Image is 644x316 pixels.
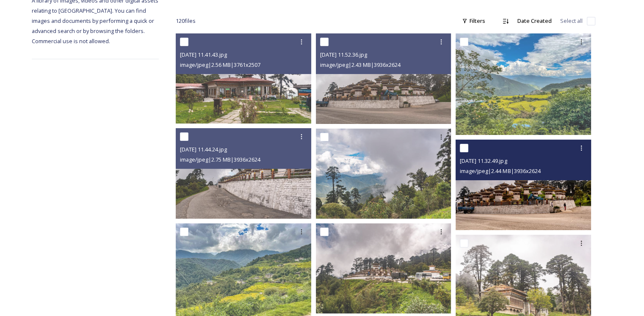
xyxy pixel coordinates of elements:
[460,167,540,175] span: image/jpeg | 2.44 MB | 3936 x 2624
[176,128,311,218] img: 2022-10-01 11.44.24.jpg
[316,223,451,313] img: 2022-10-01 11.35.59.jpg
[180,61,260,69] span: image/jpeg | 2.56 MB | 3761 x 2507
[460,157,507,165] span: [DATE] 11.32.49.jpg
[458,13,489,29] div: Filters
[180,146,227,153] span: [DATE] 11.44.24.jpg
[320,51,367,58] span: [DATE] 11.52.36.jpg
[316,128,451,218] img: 2022-10-01 11.45.16.jpg
[513,13,556,29] div: Date Created
[180,51,227,58] span: [DATE] 11.41.43.jpg
[320,61,401,69] span: image/jpeg | 2.43 MB | 3936 x 2624
[176,33,311,124] img: 2022-10-01 11.41.43.jpg
[456,140,591,230] img: 2022-10-01 11.32.49.jpg
[180,156,260,163] span: image/jpeg | 2.75 MB | 3936 x 2624
[316,33,451,124] img: 2022-10-01 11.52.36.jpg
[456,33,591,135] img: 2022-10-01 11.35.22.jpg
